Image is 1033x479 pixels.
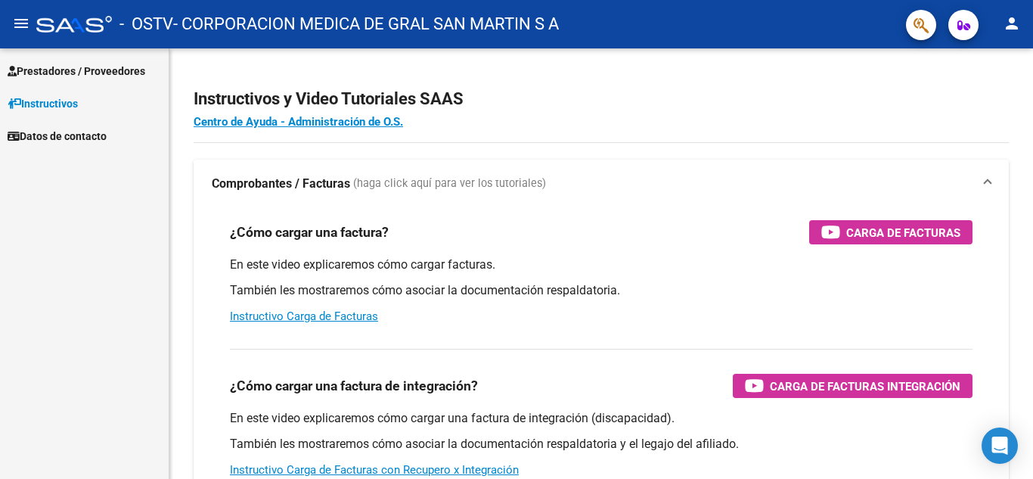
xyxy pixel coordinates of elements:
[194,85,1009,114] h2: Instructivos y Video Tutoriales SAAS
[230,309,378,323] a: Instructivo Carga de Facturas
[846,223,960,242] span: Carga de Facturas
[982,428,1018,464] div: Open Intercom Messenger
[230,257,973,273] p: En este video explicaremos cómo cargar facturas.
[8,95,78,112] span: Instructivos
[173,8,559,41] span: - CORPORACION MEDICA DE GRAL SAN MARTIN S A
[194,160,1009,208] mat-expansion-panel-header: Comprobantes / Facturas (haga click aquí para ver los tutoriales)
[770,377,960,396] span: Carga de Facturas Integración
[212,176,350,192] strong: Comprobantes / Facturas
[230,375,478,397] h3: ¿Cómo cargar una factura de integración?
[230,436,973,453] p: También les mostraremos cómo asociar la documentación respaldatoria y el legajo del afiliado.
[230,410,973,427] p: En este video explicaremos cómo cargar una factura de integración (discapacidad).
[12,14,30,33] mat-icon: menu
[8,128,107,145] span: Datos de contacto
[230,282,973,299] p: También les mostraremos cómo asociar la documentación respaldatoria.
[119,8,173,41] span: - OSTV
[353,176,546,192] span: (haga click aquí para ver los tutoriales)
[194,115,403,129] a: Centro de Ayuda - Administración de O.S.
[809,220,973,244] button: Carga de Facturas
[8,63,145,79] span: Prestadores / Proveedores
[733,374,973,398] button: Carga de Facturas Integración
[230,463,519,477] a: Instructivo Carga de Facturas con Recupero x Integración
[230,222,389,243] h3: ¿Cómo cargar una factura?
[1003,14,1021,33] mat-icon: person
